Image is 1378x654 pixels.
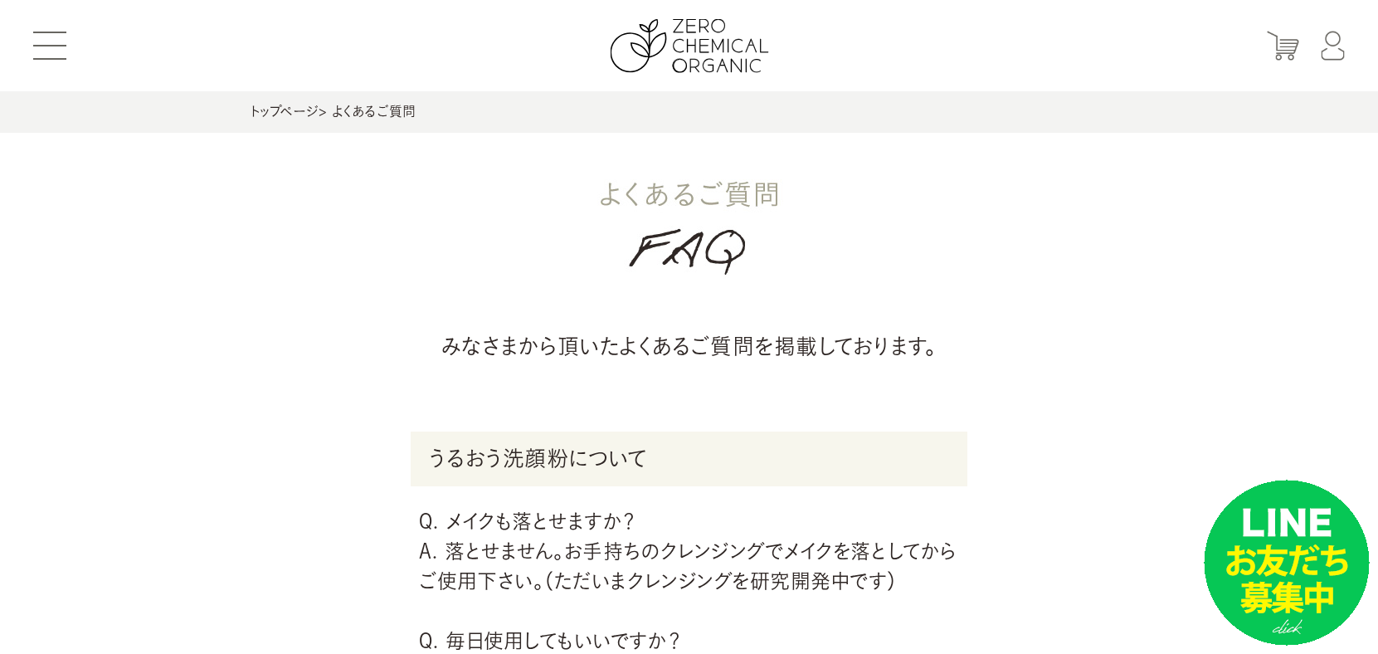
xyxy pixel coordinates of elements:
[378,133,1001,315] img: よくあるご質問
[1204,480,1370,646] img: small_line.png
[411,334,967,360] p: みなさまから頂いたよくあるご質問を掲載しております。
[610,19,768,73] img: ZERO CHEMICAL ORGANIC
[1321,32,1345,61] img: マイページ
[250,91,1129,133] div: > よくあるご質問
[1267,32,1299,61] img: カート
[250,105,319,118] a: トップページ
[411,432,967,486] dt: うるおう洗顔粉について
